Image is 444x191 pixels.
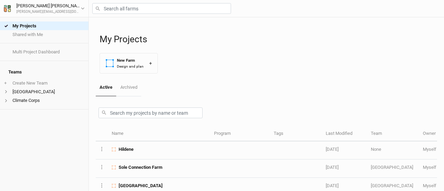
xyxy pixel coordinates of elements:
[99,107,203,118] input: Search my projects by name or team
[16,2,81,9] div: [PERSON_NAME] [PERSON_NAME]
[270,127,322,141] th: Tags
[423,147,436,152] span: michael@bccdvt.org
[367,141,419,159] td: None
[4,65,84,79] h4: Teams
[423,183,436,188] span: michael@bccdvt.org
[149,60,152,67] div: +
[367,127,419,141] th: Team
[326,165,339,170] span: Jul 25, 2025 1:06 PM
[4,80,7,86] span: +
[119,183,163,189] span: Willow Lane
[119,164,162,171] span: Sole Connection Farm
[108,127,210,141] th: Name
[119,146,134,153] span: Hildene
[117,58,144,63] div: New Farm
[100,53,158,73] button: New FarmDesign and plan+
[92,3,231,14] input: Search all farms
[96,79,116,96] a: Active
[322,127,367,141] th: Last Modified
[326,183,339,188] span: Jul 19, 2025 7:38 AM
[3,2,85,15] button: [PERSON_NAME] [PERSON_NAME][PERSON_NAME][EMAIL_ADDRESS][DOMAIN_NAME]
[16,9,81,15] div: [PERSON_NAME][EMAIL_ADDRESS][DOMAIN_NAME]
[117,64,144,69] div: Design and plan
[419,127,440,141] th: Owner
[423,165,436,170] span: michael@bccdvt.org
[100,34,437,45] h1: My Projects
[326,147,339,152] span: Jul 30, 2025 11:03 AM
[116,79,141,96] a: Archived
[367,159,419,177] td: [GEOGRAPHIC_DATA]
[210,127,270,141] th: Program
